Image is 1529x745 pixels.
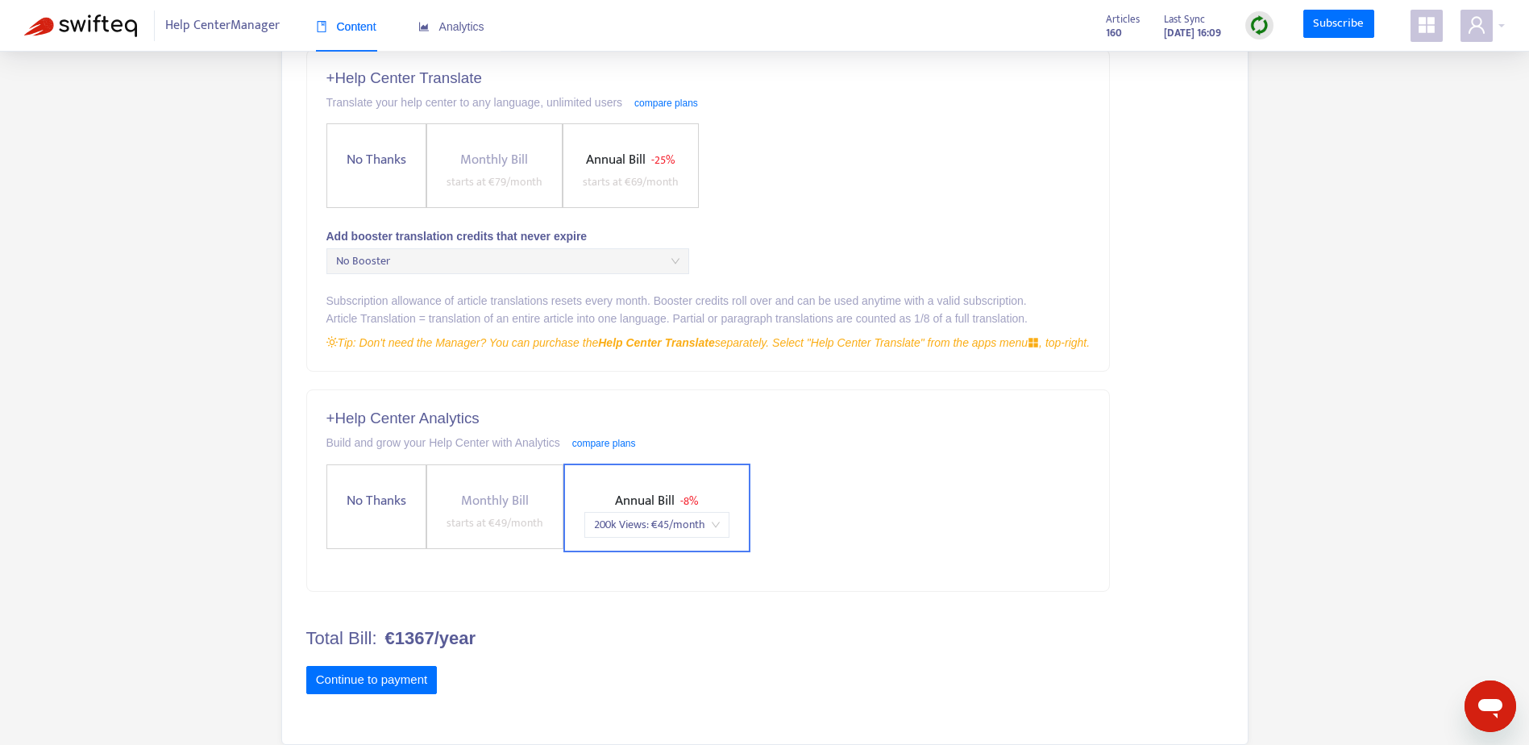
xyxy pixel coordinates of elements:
h5: + Help Center Analytics [326,410,1091,428]
span: starts at € 79 /month [447,173,542,191]
span: appstore [1028,337,1039,348]
h5: + Help Center Translate [326,69,1091,88]
strong: Help Center Translate [598,336,714,349]
strong: [DATE] 16:09 [1164,24,1221,42]
h4: Total Bill: [306,628,1111,649]
span: user [1467,15,1486,35]
span: Monthly Bill [460,148,528,171]
span: Monthly Bill [461,489,529,512]
span: - 8% [680,492,698,510]
strong: 160 [1106,24,1122,42]
button: Continue to payment [306,666,438,695]
span: Articles [1106,10,1140,28]
span: - 25% [651,151,675,169]
span: 200k Views : € 45 /month [594,513,720,537]
div: Add booster translation credits that never expire [326,227,1091,245]
span: No Thanks [340,490,413,512]
span: area-chart [418,21,430,32]
a: Subscribe [1303,10,1374,39]
a: compare plans [572,438,636,449]
span: Last Sync [1164,10,1205,28]
span: Annual Bill [615,489,675,512]
iframe: Button to launch messaging window [1465,680,1516,732]
span: book [316,21,327,32]
img: sync.dc5367851b00ba804db3.png [1249,15,1269,35]
img: Swifteq [24,15,137,37]
span: appstore [1417,15,1436,35]
span: starts at € 49 /month [447,514,543,532]
div: Article Translation = translation of an entire article into one language. Partial or paragraph tr... [326,310,1091,327]
div: Subscription allowance of article translations resets every month. Booster credits roll over and ... [326,292,1091,310]
a: compare plans [634,98,698,109]
span: starts at € 69 /month [583,173,679,191]
div: Tip: Don't need the Manager? You can purchase the separately. Select "Help Center Translate" from... [326,334,1091,352]
span: Analytics [418,20,484,33]
div: Build and grow your Help Center with Analytics [326,434,1091,452]
span: Annual Bill [586,148,646,171]
b: €1367/year [385,628,476,649]
span: Content [316,20,376,33]
div: Translate your help center to any language, unlimited users [326,94,1091,111]
span: No Thanks [340,149,413,171]
span: No Booster [336,249,679,273]
span: Help Center Manager [165,10,280,41]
